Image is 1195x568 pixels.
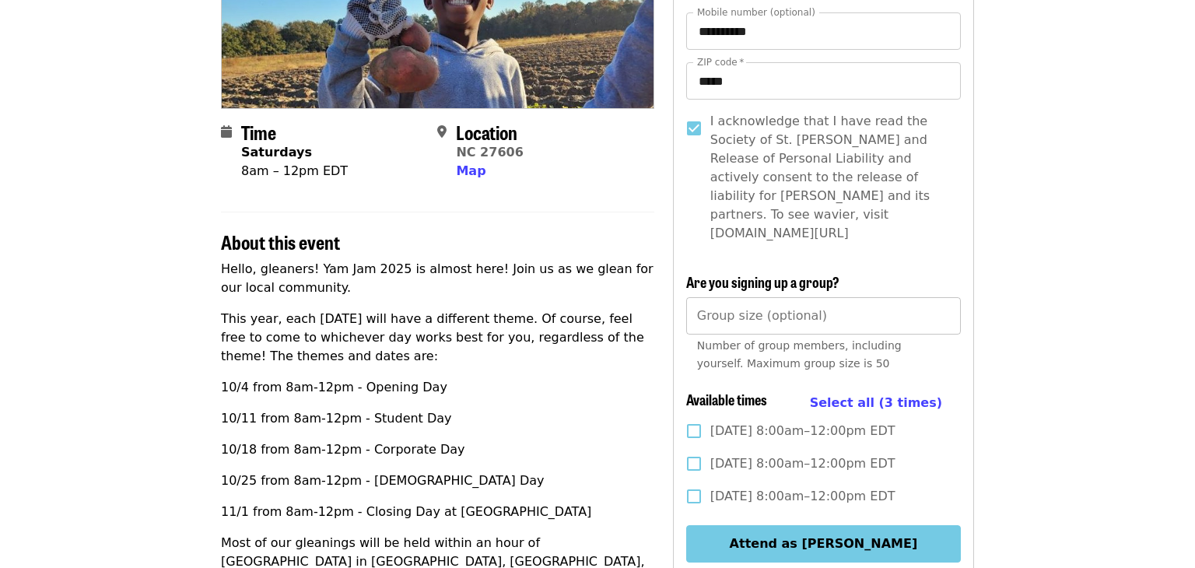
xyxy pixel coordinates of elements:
[456,162,485,181] button: Map
[710,454,895,473] span: [DATE] 8:00am–12:00pm EDT
[456,118,517,146] span: Location
[221,409,654,428] p: 10/11 from 8am-12pm - Student Day
[686,389,767,409] span: Available times
[221,472,654,490] p: 10/25 from 8am-12pm - [DEMOGRAPHIC_DATA] Day
[686,525,961,563] button: Attend as [PERSON_NAME]
[810,391,942,415] button: Select all (3 times)
[221,310,654,366] p: This year, each [DATE] will have a different theme. Of course, feel free to come to whichever day...
[710,487,895,506] span: [DATE] 8:00am–12:00pm EDT
[221,228,340,255] span: About this event
[221,440,654,459] p: 10/18 from 8am-12pm - Corporate Day
[697,339,902,370] span: Number of group members, including yourself. Maximum group size is 50
[241,162,348,181] div: 8am – 12pm EDT
[686,297,961,335] input: [object Object]
[710,422,895,440] span: [DATE] 8:00am–12:00pm EDT
[697,58,744,67] label: ZIP code
[221,260,654,297] p: Hello, gleaners! Yam Jam 2025 is almost here! Join us as we glean for our local community.
[437,124,447,139] i: map-marker-alt icon
[710,112,948,243] span: I acknowledge that I have read the Society of St. [PERSON_NAME] and Release of Personal Liability...
[241,145,312,160] strong: Saturdays
[221,378,654,397] p: 10/4 from 8am-12pm - Opening Day
[221,503,654,521] p: 11/1 from 8am-12pm - Closing Day at [GEOGRAPHIC_DATA]
[697,8,815,17] label: Mobile number (optional)
[221,124,232,139] i: calendar icon
[241,118,276,146] span: Time
[810,395,942,410] span: Select all (3 times)
[686,12,961,50] input: Mobile number (optional)
[456,163,485,178] span: Map
[686,272,839,292] span: Are you signing up a group?
[686,62,961,100] input: ZIP code
[456,145,523,160] a: NC 27606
